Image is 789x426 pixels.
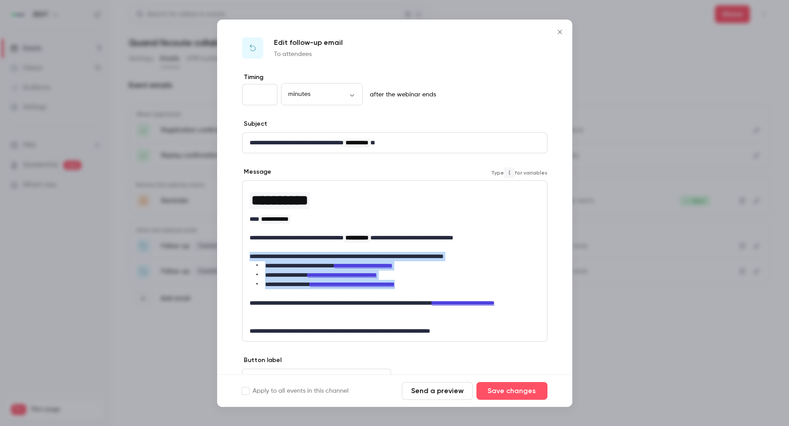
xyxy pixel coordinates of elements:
label: Apply to all events in this channel [242,386,349,395]
code: { [504,167,515,178]
button: Save changes [476,382,547,400]
p: Edit follow-up email [274,37,343,48]
label: Message [242,167,271,176]
p: To attendees [274,50,343,59]
button: Send a preview [402,382,473,400]
div: editor [242,369,391,389]
span: Type for variables [491,167,547,178]
label: Subject [242,119,267,128]
div: editor [412,369,547,390]
div: editor [242,133,547,153]
button: Close [551,23,569,41]
label: Timing [242,73,547,82]
p: after the webinar ends [366,90,436,99]
div: editor [242,181,547,341]
div: minutes [281,90,363,99]
label: Button label [242,356,282,365]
